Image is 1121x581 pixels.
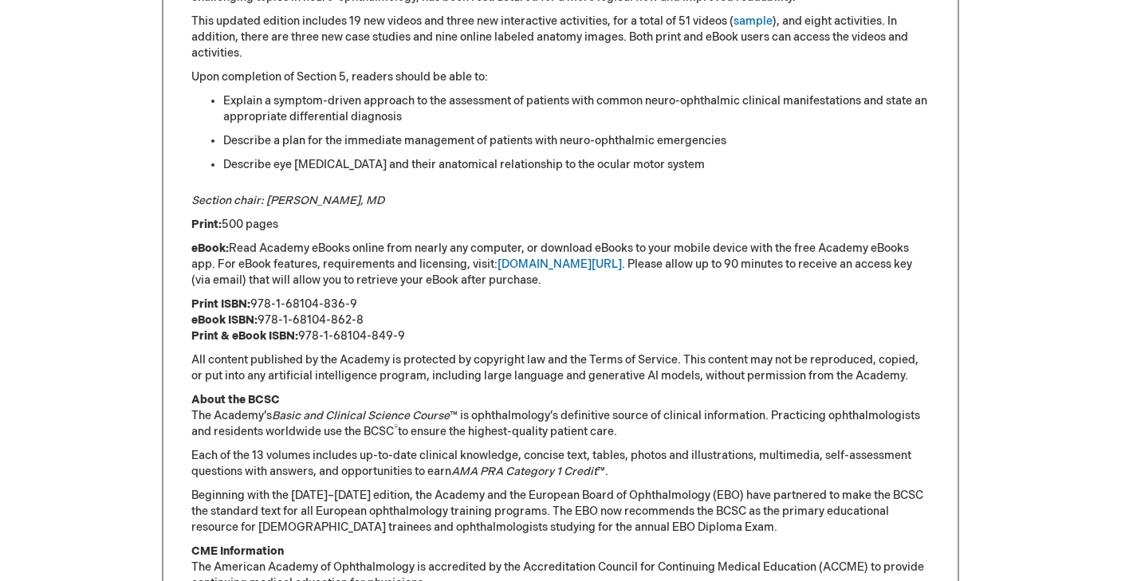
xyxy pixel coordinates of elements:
[191,393,280,406] strong: About the BCSC
[191,392,930,440] p: The Academy’s ™ is ophthalmology’s definitive source of clinical information. Practicing ophthalm...
[451,465,597,478] em: AMA PRA Category 1 Credit
[191,448,930,480] p: Each of the 13 volumes includes up-to-date clinical knowledge, concise text, tables, photos and i...
[223,157,930,173] li: Describe eye [MEDICAL_DATA] and their anatomical relationship to the ocular motor system
[191,69,930,85] p: Upon completion of Section 5, readers should be able to:
[272,409,450,422] em: Basic and Clinical Science Course
[191,297,250,311] strong: Print ISBN:
[191,241,229,255] strong: eBook:
[191,352,930,384] p: All content published by the Academy is protected by copyright law and the Terms of Service. This...
[223,133,930,149] li: Describe a plan for the immediate management of patients with neuro-ophthalmic emergencies
[394,424,398,434] sup: ®
[191,313,258,327] strong: eBook ISBN:
[223,93,930,125] li: Explain a symptom-driven approach to the assessment of patients with common neuro-ophthalmic clin...
[191,544,284,558] strong: CME Information
[191,14,930,61] p: This updated edition includes 19 new videos and three new interactive activities, for a total of ...
[191,241,930,289] p: Read Academy eBooks online from nearly any computer, or download eBooks to your mobile device wit...
[498,257,622,271] a: [DOMAIN_NAME][URL]
[191,194,384,207] em: Section chair: [PERSON_NAME], MD
[734,14,773,28] a: sample
[191,218,222,231] strong: Print:
[191,488,930,536] p: Beginning with the [DATE]–[DATE] edition, the Academy and the European Board of Ophthalmology (EB...
[191,329,298,343] strong: Print & eBook ISBN:
[191,296,930,344] p: 978-1-68104-836-9 978-1-68104-862-8 978-1-68104-849-9
[191,217,930,233] p: 500 pages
